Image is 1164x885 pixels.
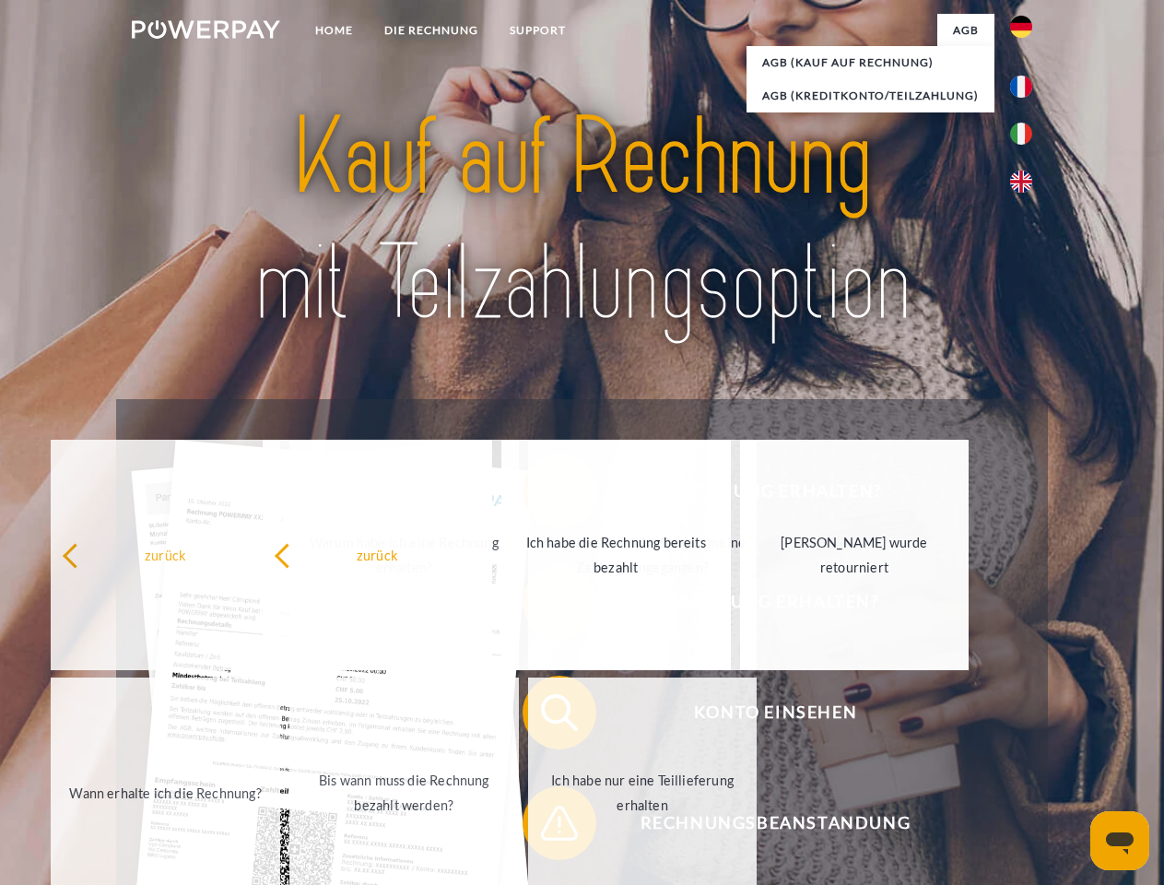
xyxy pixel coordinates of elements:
div: Wann erhalte ich die Rechnung? [62,780,269,805]
a: Home [300,14,369,47]
img: fr [1010,76,1032,98]
div: Ich habe die Rechnung bereits bezahlt [512,530,720,580]
a: DIE RECHNUNG [369,14,494,47]
a: AGB (Kauf auf Rechnung) [747,46,994,79]
img: it [1010,123,1032,145]
div: [PERSON_NAME] wurde retourniert [751,530,958,580]
div: zurück [274,542,481,567]
img: logo-powerpay-white.svg [132,20,280,39]
iframe: Schaltfläche zum Öffnen des Messaging-Fensters [1090,811,1149,870]
div: Bis wann muss die Rechnung bezahlt werden? [300,768,508,818]
img: en [1010,171,1032,193]
img: de [1010,16,1032,38]
img: title-powerpay_de.svg [176,88,988,353]
a: agb [937,14,994,47]
a: SUPPORT [494,14,582,47]
a: AGB (Kreditkonto/Teilzahlung) [747,79,994,112]
div: zurück [62,542,269,567]
div: Ich habe nur eine Teillieferung erhalten [539,768,747,818]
